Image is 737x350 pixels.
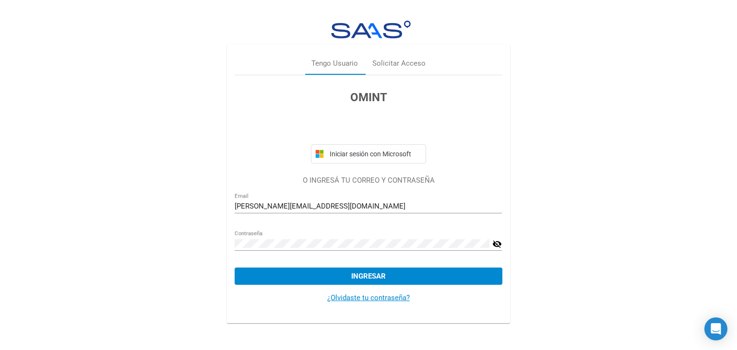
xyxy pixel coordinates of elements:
p: O INGRESÁ TU CORREO Y CONTRASEÑA [235,175,502,186]
a: ¿Olvidaste tu contraseña? [327,293,410,302]
button: Iniciar sesión con Microsoft [311,144,426,163]
span: Ingresar [351,272,386,280]
h3: OMINT [235,89,502,106]
span: Iniciar sesión con Microsoft [328,150,422,158]
div: Tengo Usuario [311,58,358,69]
button: Ingresar [235,268,502,285]
div: Open Intercom Messenger [704,317,727,340]
iframe: Botón Iniciar sesión con Google [306,117,431,138]
div: Solicitar Acceso [372,58,426,69]
mat-icon: visibility_off [492,238,502,250]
